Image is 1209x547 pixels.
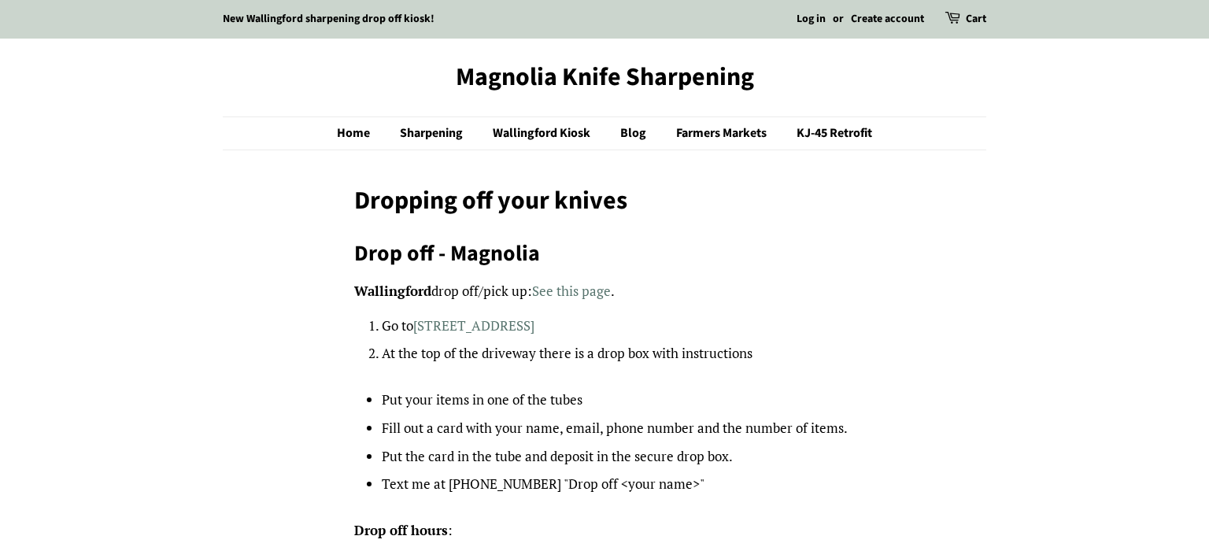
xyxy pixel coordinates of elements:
h2: Drop off - Magnolia [354,239,856,268]
h1: Dropping off your knives [354,186,856,216]
strong: Drop off hours [354,521,448,539]
a: New Wallingford sharpening drop off kiosk! [223,11,434,27]
a: Cart [966,10,986,29]
li: Put your items in one of the tubes [382,389,856,412]
li: At the top of the driveway there is a drop box with instructions [382,342,856,365]
a: Sharpening [388,117,479,150]
a: KJ-45 Retrofit [785,117,872,150]
li: Go to [382,315,856,338]
a: Home [337,117,386,150]
a: Blog [608,117,662,150]
a: See this page [532,282,611,300]
a: Log in [797,11,826,27]
a: [STREET_ADDRESS] [413,316,534,334]
strong: Wallingford [354,282,431,300]
a: Create account [851,11,924,27]
p: drop off/pick up: . [354,280,856,303]
a: Wallingford Kiosk [481,117,606,150]
a: Farmers Markets [664,117,782,150]
a: Magnolia Knife Sharpening [223,62,986,92]
li: or [833,10,844,29]
li: Put the card in the tube and deposit in the secure drop box. [382,445,856,468]
li: Text me at [PHONE_NUMBER] "Drop off <your name>" [382,473,856,496]
li: Fill out a card with your name, email, phone number and the number of items. [382,417,856,440]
